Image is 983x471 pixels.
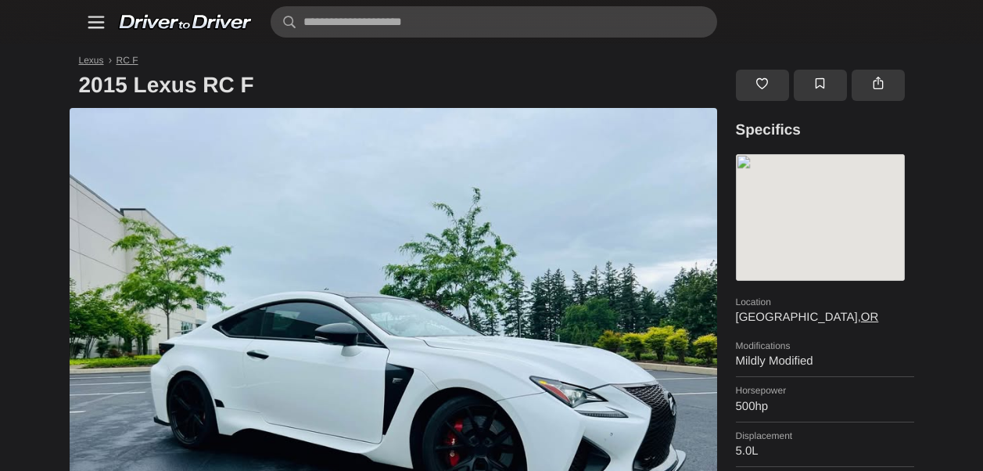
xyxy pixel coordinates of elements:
[736,340,914,351] dt: Modifications
[117,55,138,66] a: RC F
[736,400,914,414] dd: 500hp
[70,63,726,108] h1: 2015 Lexus RC F
[79,55,104,66] a: Lexus
[736,354,914,369] dd: Mildly Modified
[736,120,914,142] h3: Specifics
[70,55,914,66] nav: Breadcrumb
[736,444,914,458] dd: 5.0L
[736,311,914,325] dd: [GEOGRAPHIC_DATA],
[736,430,914,441] dt: Displacement
[861,311,879,324] a: OR
[736,385,914,396] dt: Horsepower
[736,297,914,307] dt: Location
